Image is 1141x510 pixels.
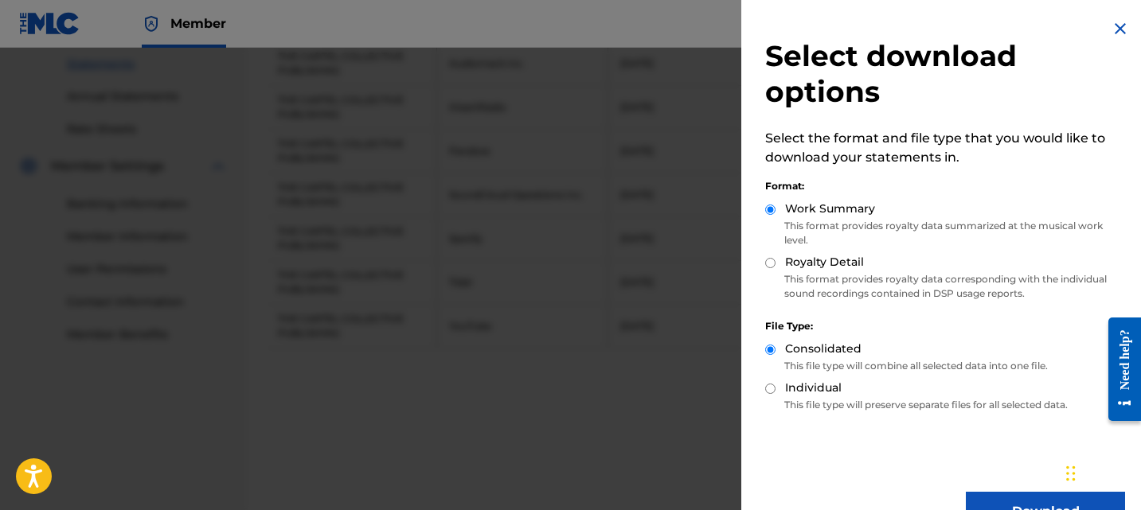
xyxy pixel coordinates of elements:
div: Format: [765,179,1125,193]
p: This file type will preserve separate files for all selected data. [765,398,1125,412]
span: Member [170,14,226,33]
img: MLC Logo [19,12,80,35]
label: Work Summary [785,200,875,217]
img: Top Rightsholder [142,14,161,33]
div: Drag [1066,450,1076,497]
iframe: Resource Center [1096,305,1141,433]
div: File Type: [765,319,1125,333]
p: This format provides royalty data corresponding with the individual sound recordings contained in... [765,272,1125,301]
label: Individual [785,380,842,396]
p: This file type will combine all selected data into one file. [765,359,1125,373]
label: Royalty Detail [785,254,864,271]
h2: Select download options [765,38,1125,110]
p: This format provides royalty data summarized at the musical work level. [765,219,1125,247]
p: Select the format and file type that you would like to download your statements in. [765,129,1125,167]
iframe: Chat Widget [1061,434,1141,510]
label: Consolidated [785,341,862,357]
